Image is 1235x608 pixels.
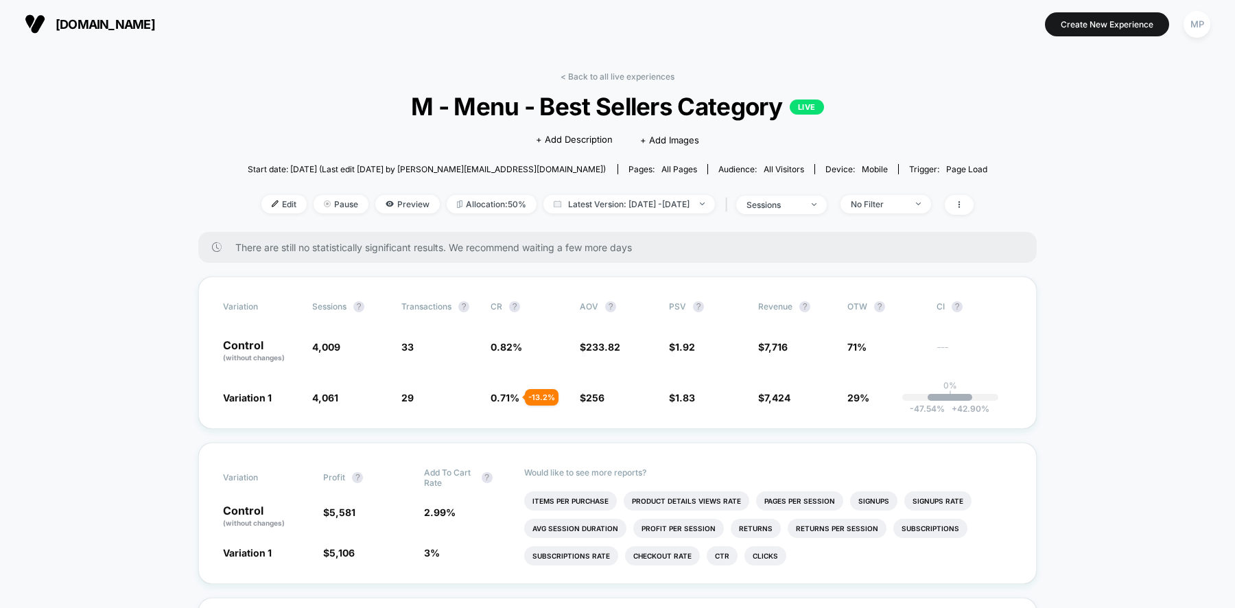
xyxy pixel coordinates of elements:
span: There are still no statistically significant results. We recommend waiting a few more days [235,242,1009,253]
button: ? [693,301,704,312]
span: 256 [586,392,604,404]
span: 4,061 [312,392,338,404]
span: $ [669,341,695,353]
li: Signups [850,491,897,511]
span: M - Menu - Best Sellers Category [285,92,951,121]
span: Profit [323,472,345,482]
span: 0.71 % [491,392,519,404]
div: Pages: [628,164,697,174]
span: 0.82 % [491,341,522,353]
span: (without changes) [223,353,285,362]
div: - 13.2 % [525,389,558,406]
span: 7,424 [764,392,790,404]
p: 0% [943,380,957,390]
button: ? [458,301,469,312]
li: Subscriptions [893,519,967,538]
li: Signups Rate [904,491,972,511]
span: 3 % [424,547,440,559]
button: Create New Experience [1045,12,1169,36]
a: < Back to all live experiences [561,71,674,82]
span: $ [669,392,695,404]
li: Ctr [707,546,738,565]
span: Variation 1 [223,547,272,559]
img: calendar [554,200,561,207]
span: 233.82 [586,341,620,353]
span: $ [758,341,788,353]
span: OTW [847,301,923,312]
span: 71% [847,341,867,353]
img: end [916,202,921,205]
span: 1.83 [675,392,695,404]
img: Visually logo [25,14,45,34]
span: $ [323,547,355,559]
span: 42.90 % [945,404,989,414]
button: [DOMAIN_NAME] [21,13,159,35]
span: | [722,195,736,215]
li: Avg Session Duration [524,519,626,538]
span: Sessions [312,301,346,312]
button: ? [353,301,364,312]
div: sessions [746,200,801,210]
span: 33 [401,341,414,353]
span: Variation [223,301,298,312]
span: Page Load [946,164,987,174]
span: Preview [375,195,440,213]
button: ? [605,301,616,312]
span: 1.92 [675,341,695,353]
span: $ [758,392,790,404]
div: No Filter [851,199,906,209]
span: (without changes) [223,519,285,527]
span: Pause [314,195,368,213]
span: 29 [401,392,414,404]
span: 5,581 [329,506,355,518]
button: ? [874,301,885,312]
span: Revenue [758,301,792,312]
span: Variation [223,467,298,488]
p: Control [223,340,298,363]
button: ? [799,301,810,312]
span: Add To Cart Rate [424,467,475,488]
span: CR [491,301,502,312]
img: end [812,203,816,206]
button: MP [1179,10,1214,38]
span: -47.54 % [910,404,945,414]
span: Edit [261,195,307,213]
span: Device: [814,164,898,174]
span: 7,716 [764,341,788,353]
span: + [952,404,957,414]
div: MP [1184,11,1210,38]
div: Trigger: [909,164,987,174]
span: 2.99 % [424,506,456,518]
span: + Add Images [640,135,699,145]
span: $ [580,341,620,353]
li: Subscriptions Rate [524,546,618,565]
span: 29% [847,392,869,404]
img: rebalance [457,200,462,208]
li: Product Details Views Rate [624,491,749,511]
li: Pages Per Session [756,491,843,511]
span: $ [580,392,604,404]
span: PSV [669,301,686,312]
button: ? [952,301,963,312]
span: All Visitors [764,164,804,174]
img: end [324,200,331,207]
p: Would like to see more reports? [524,467,1012,478]
span: 5,106 [329,547,355,559]
span: Variation 1 [223,392,272,404]
li: Checkout Rate [625,546,700,565]
p: | [949,390,952,401]
li: Profit Per Session [633,519,724,538]
span: all pages [661,164,697,174]
button: ? [482,472,493,483]
button: ? [352,472,363,483]
li: Items Per Purchase [524,491,617,511]
p: LIVE [790,100,824,115]
img: edit [272,200,279,207]
li: Returns [731,519,781,538]
li: Clicks [744,546,786,565]
span: mobile [862,164,888,174]
span: Allocation: 50% [447,195,537,213]
span: [DOMAIN_NAME] [56,17,155,32]
span: Latest Version: [DATE] - [DATE] [543,195,715,213]
span: Start date: [DATE] (Last edit [DATE] by [PERSON_NAME][EMAIL_ADDRESS][DOMAIN_NAME]) [248,164,606,174]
